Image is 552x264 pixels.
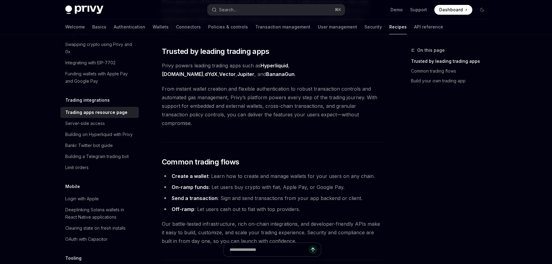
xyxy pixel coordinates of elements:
div: Login with Apple [65,195,99,202]
a: Hyperliquid [261,62,288,69]
div: Search... [219,6,236,13]
button: Toggle dark mode [477,5,487,15]
a: Trusted by leading trading apps [411,56,492,66]
span: Our battle-tested infrastructure, rich on-chain integrations, and developer-friendly APIs make it... [162,220,383,245]
li: : Let users cash out to fiat with top providers. [162,205,383,213]
h5: Tooling [65,255,82,262]
div: Bankr Twitter bot guide [65,142,113,149]
a: Connectors [176,20,201,34]
a: Basics [92,20,106,34]
a: Recipes [389,20,407,34]
a: Integrating with EIP-7702 [60,57,139,68]
span: Trusted by leading trading apps [162,47,269,56]
h5: Trading integrations [65,96,110,104]
a: User management [318,20,357,34]
a: Trading apps resource page [60,107,139,118]
a: Off-ramp [172,206,194,213]
a: Jupiter [237,71,254,77]
button: Send message [309,245,317,254]
li: : Sign and send transactions from your app backend or client. [162,194,383,202]
a: Demo [390,7,403,13]
div: Integrating with EIP-7702 [65,59,116,66]
a: Building on Hyperliquid with Privy [60,129,139,140]
div: Building a Telegram trading bot [65,153,129,160]
span: From instant wallet creation and flexible authentication to robust transaction controls and autom... [162,85,383,127]
a: Support [410,7,427,13]
span: Privy powers leading trading apps such as , , , , , and . [162,61,383,78]
a: dYdX [205,71,218,77]
div: Deeplinking Solana wallets in React Native applications [65,206,135,221]
div: Swapping crypto using Privy and 0x [65,41,135,55]
a: BananaGun [266,71,295,77]
a: API reference [414,20,443,34]
a: Send a transaction [172,195,218,202]
li: : Learn how to create and manage wallets for your users on any chain. [162,172,383,180]
a: Transaction management [255,20,310,34]
button: Open search [207,4,345,15]
div: Clearing state on fresh installs [65,224,126,232]
a: Building a Telegram trading bot [60,151,139,162]
a: [DOMAIN_NAME] [162,71,203,77]
div: Server-side access [65,120,105,127]
div: Limit orders [65,164,89,171]
a: Welcome [65,20,85,34]
span: ⌘ K [335,7,341,12]
a: Deeplinking Solana wallets in React Native applications [60,204,139,223]
a: Login with Apple [60,193,139,204]
span: Common trading flows [162,157,239,167]
li: : Let users buy crypto with fiat, Apple Pay, or Google Pay. [162,183,383,191]
a: Common trading flows [411,66,492,76]
span: On this page [417,47,445,54]
a: Policies & controls [208,20,248,34]
a: Limit orders [60,162,139,173]
a: Dashboard [434,5,472,15]
img: dark logo [65,6,103,14]
a: Server-side access [60,118,139,129]
a: Vector [219,71,236,77]
a: Bankr Twitter bot guide [60,140,139,151]
a: OAuth with Capacitor [60,234,139,245]
a: Clearing state on fresh installs [60,223,139,234]
div: Building on Hyperliquid with Privy [65,131,133,138]
input: Ask a question... [230,243,309,256]
a: Wallets [153,20,169,34]
a: Authentication [114,20,145,34]
a: Funding wallets with Apple Pay and Google Pay [60,68,139,87]
div: OAuth with Capacitor [65,236,108,243]
h5: Mobile [65,183,80,190]
a: Create a wallet [172,173,208,179]
span: Dashboard [439,7,463,13]
a: Build your own trading app [411,76,492,86]
a: On-ramp funds [172,184,209,190]
div: Funding wallets with Apple Pay and Google Pay [65,70,135,85]
a: Security [364,20,382,34]
a: Swapping crypto using Privy and 0x [60,39,139,57]
div: Trading apps resource page [65,109,128,116]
